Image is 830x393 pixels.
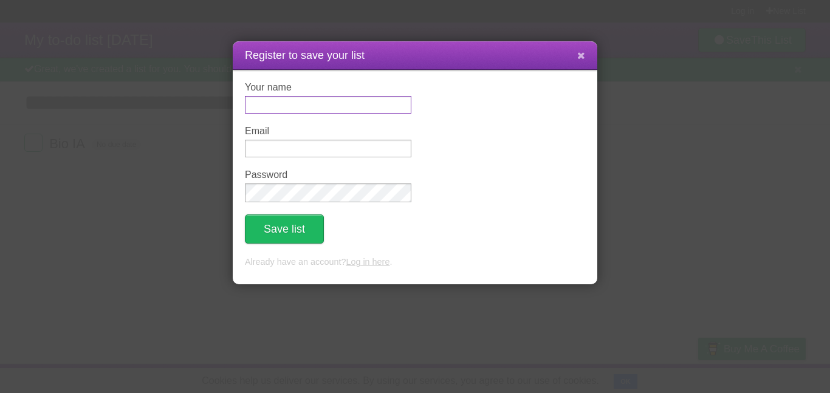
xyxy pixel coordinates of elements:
[245,126,411,137] label: Email
[346,257,389,267] a: Log in here
[245,82,411,93] label: Your name
[245,47,585,64] h1: Register to save your list
[245,214,324,244] button: Save list
[245,169,411,180] label: Password
[245,256,585,269] p: Already have an account? .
